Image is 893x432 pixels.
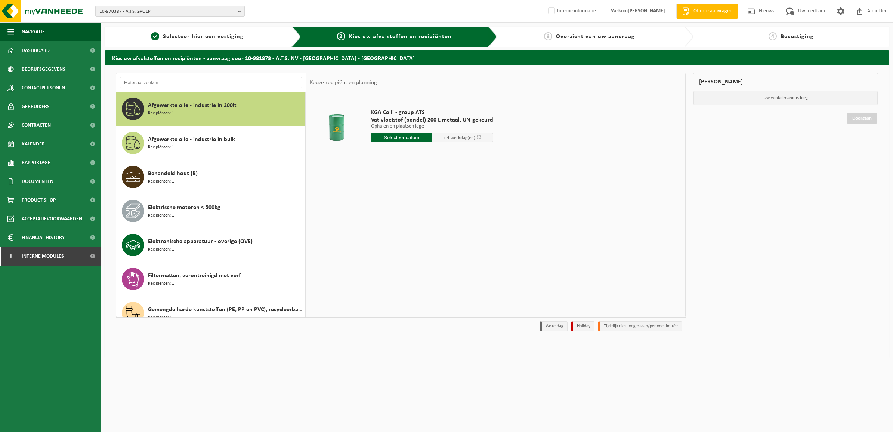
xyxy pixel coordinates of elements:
[371,133,432,142] input: Selecteer datum
[22,79,65,97] span: Contactpersonen
[116,160,306,194] button: Behandeld hout (B) Recipiënten: 1
[693,91,878,105] p: Uw winkelmand is leeg
[371,109,493,116] span: KGA Colli - group ATS
[148,101,237,110] span: Afgewerkte olie - industrie in 200lt
[148,271,241,280] span: Filtermatten, verontreinigd met verf
[444,135,475,140] span: + 4 werkdag(en)
[22,209,82,228] span: Acceptatievoorwaarden
[540,321,568,331] li: Vaste dag
[163,34,244,40] span: Selecteer hier een vestiging
[693,73,878,91] div: [PERSON_NAME]
[7,247,14,266] span: I
[148,246,174,253] span: Recipiënten: 1
[306,73,381,92] div: Keuze recipiënt en planning
[108,32,286,41] a: 1Selecteer hier een vestiging
[22,60,65,79] span: Bedrijfsgegevens
[148,305,303,314] span: Gemengde harde kunststoffen (PE, PP en PVC), recycleerbaar (industrieel)
[148,169,198,178] span: Behandeld hout (B)
[571,321,594,331] li: Holiday
[148,178,174,185] span: Recipiënten: 1
[148,314,174,321] span: Recipiënten: 1
[148,280,174,287] span: Recipiënten: 1
[116,194,306,228] button: Elektrische motoren < 500kg Recipiënten: 1
[692,7,734,15] span: Offerte aanvragen
[148,144,174,151] span: Recipiënten: 1
[22,97,50,116] span: Gebruikers
[337,32,345,40] span: 2
[781,34,814,40] span: Bevestiging
[598,321,682,331] li: Tijdelijk niet toegestaan/période limitée
[22,41,50,60] span: Dashboard
[628,8,665,14] strong: [PERSON_NAME]
[544,32,552,40] span: 3
[22,135,45,153] span: Kalender
[371,116,493,124] span: Vat vloeistof (bondel) 200 L metaal, UN-gekeurd
[116,228,306,262] button: Elektronische apparatuur - overige (OVE) Recipiënten: 1
[349,34,452,40] span: Kies uw afvalstoffen en recipiënten
[116,262,306,296] button: Filtermatten, verontreinigd met verf Recipiënten: 1
[556,34,635,40] span: Overzicht van uw aanvraag
[99,6,235,17] span: 10-970387 - A.T.S. GROEP
[148,203,220,212] span: Elektrische motoren < 500kg
[22,191,56,209] span: Product Shop
[22,22,45,41] span: Navigatie
[95,6,245,17] button: 10-970387 - A.T.S. GROEP
[22,116,51,135] span: Contracten
[769,32,777,40] span: 4
[116,296,306,330] button: Gemengde harde kunststoffen (PE, PP en PVC), recycleerbaar (industrieel) Recipiënten: 1
[116,126,306,160] button: Afgewerkte olie - industrie in bulk Recipiënten: 1
[148,212,174,219] span: Recipiënten: 1
[22,172,53,191] span: Documenten
[676,4,738,19] a: Offerte aanvragen
[22,247,64,266] span: Interne modules
[847,113,877,124] a: Doorgaan
[22,228,65,247] span: Financial History
[105,50,889,65] h2: Kies uw afvalstoffen en recipiënten - aanvraag voor 10-981873 - A.T.S. NV - [GEOGRAPHIC_DATA] - [...
[22,153,50,172] span: Rapportage
[116,92,306,126] button: Afgewerkte olie - industrie in 200lt Recipiënten: 1
[371,124,493,129] p: Ophalen en plaatsen lege
[151,32,159,40] span: 1
[148,237,253,246] span: Elektronische apparatuur - overige (OVE)
[148,135,235,144] span: Afgewerkte olie - industrie in bulk
[547,6,596,17] label: Interne informatie
[120,77,302,88] input: Materiaal zoeken
[148,110,174,117] span: Recipiënten: 1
